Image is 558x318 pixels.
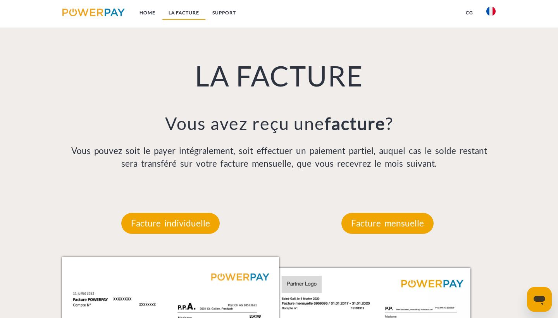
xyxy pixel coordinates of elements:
a: CG [459,6,480,20]
p: Facture mensuelle [341,213,434,234]
p: Vous pouvez soit le payer intégralement, soit effectuer un paiement partiel, auquel cas le solde ... [62,144,496,171]
img: logo-powerpay.svg [62,9,125,16]
iframe: Bouton de lancement de la fenêtre de messagerie [527,287,552,312]
img: fr [486,7,496,16]
a: LA FACTURE [162,6,206,20]
h1: LA FACTURE [62,58,496,93]
a: Home [133,6,162,20]
p: Facture individuelle [121,213,220,234]
b: facture [325,113,386,134]
a: Support [206,6,243,20]
h3: Vous avez reçu une ? [62,112,496,134]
